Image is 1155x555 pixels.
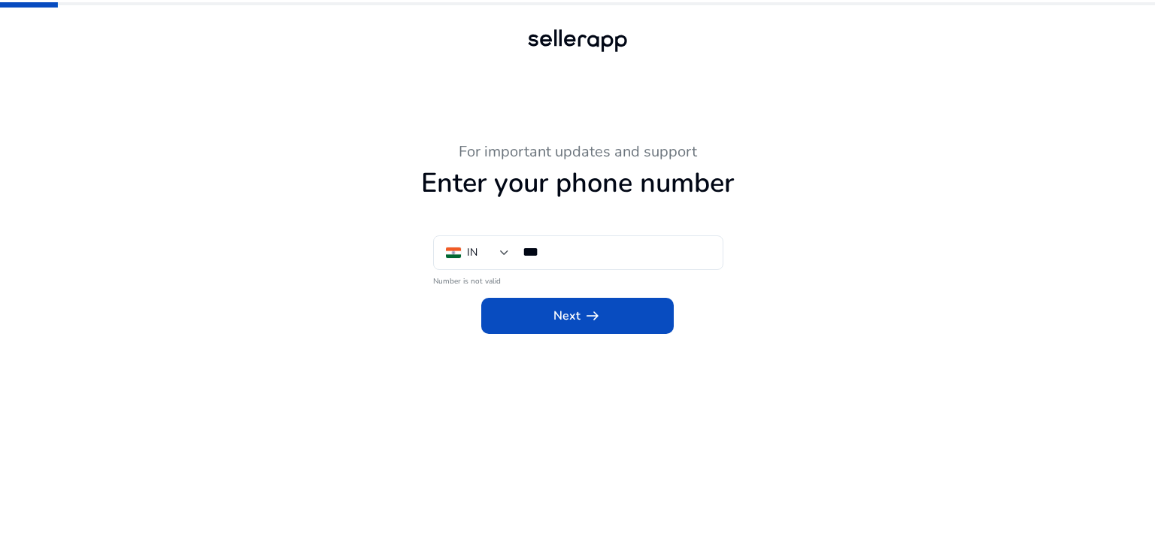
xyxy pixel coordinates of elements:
h3: For important updates and support [164,143,991,161]
span: arrow_right_alt [584,307,602,325]
button: Nextarrow_right_alt [481,298,674,334]
div: IN [467,244,477,261]
h1: Enter your phone number [164,167,991,199]
mat-error: Number is not valid [433,271,722,287]
span: Next [553,307,602,325]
